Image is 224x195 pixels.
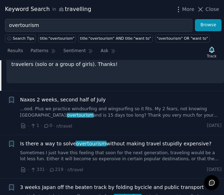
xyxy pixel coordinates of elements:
span: Ask [101,48,108,54]
span: Sentiment [63,48,86,54]
a: Results [5,45,26,60]
a: title:"overtourism" [38,34,76,43]
button: Close [197,6,219,13]
span: Close [206,6,219,13]
a: Ask [98,45,118,60]
a: ...ood. Plus we practice windsurfing and wingsurfing so it fits. My 2 fears, not knowing [GEOGRAP... [20,106,222,118]
a: 3 weeks Japan off the beaten track by folding bycicle and public transport [20,184,204,191]
span: [DATE] [207,167,222,173]
div: "overtourism" OR "want to" [157,36,208,41]
a: "overtourism" OR "want to" [155,34,210,43]
a: Naxos 2 weeks, second half of July [20,96,106,104]
a: Sometimes I just have this feeling that soon for the next generation, traveling would be a lot le... [20,150,222,162]
span: [DATE] [207,123,222,129]
span: in [52,6,56,13]
span: · [28,166,29,173]
span: · [54,122,55,130]
span: 219 [49,167,63,173]
span: Results [7,48,23,54]
span: r/travel [67,167,83,172]
span: overtourism [75,141,107,146]
span: · [40,122,42,130]
span: 0 [43,123,52,129]
span: More [182,6,195,13]
input: Try a keyword related to your business [5,19,192,32]
a: title:"overtourism" AND title:"want to" [78,34,152,43]
span: · [46,166,47,173]
a: Patterns [28,45,58,60]
span: Search Tips [13,36,34,41]
a: Sentiment [61,45,96,60]
span: Is there a way to solve without making travel stupidly expensive? [20,140,212,147]
span: 1 [30,123,39,129]
div: Keyword Search travelling [5,5,91,14]
span: · [65,166,66,173]
div: Track [207,54,217,58]
span: · [28,122,29,130]
span: 331 [30,167,45,173]
div: title:"overtourism" [40,36,74,41]
div: title:"overtourism" AND title:"want to" [80,36,151,41]
button: Search Tips [5,34,36,43]
button: Track [205,45,219,60]
button: More [175,6,195,13]
span: overtourism [67,113,94,118]
a: Is there a way to solveovertourismwithout making travel stupidly expensive? [20,140,212,147]
button: Browse [195,19,222,31]
span: r/travel [56,124,72,129]
span: Patterns [30,48,48,54]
